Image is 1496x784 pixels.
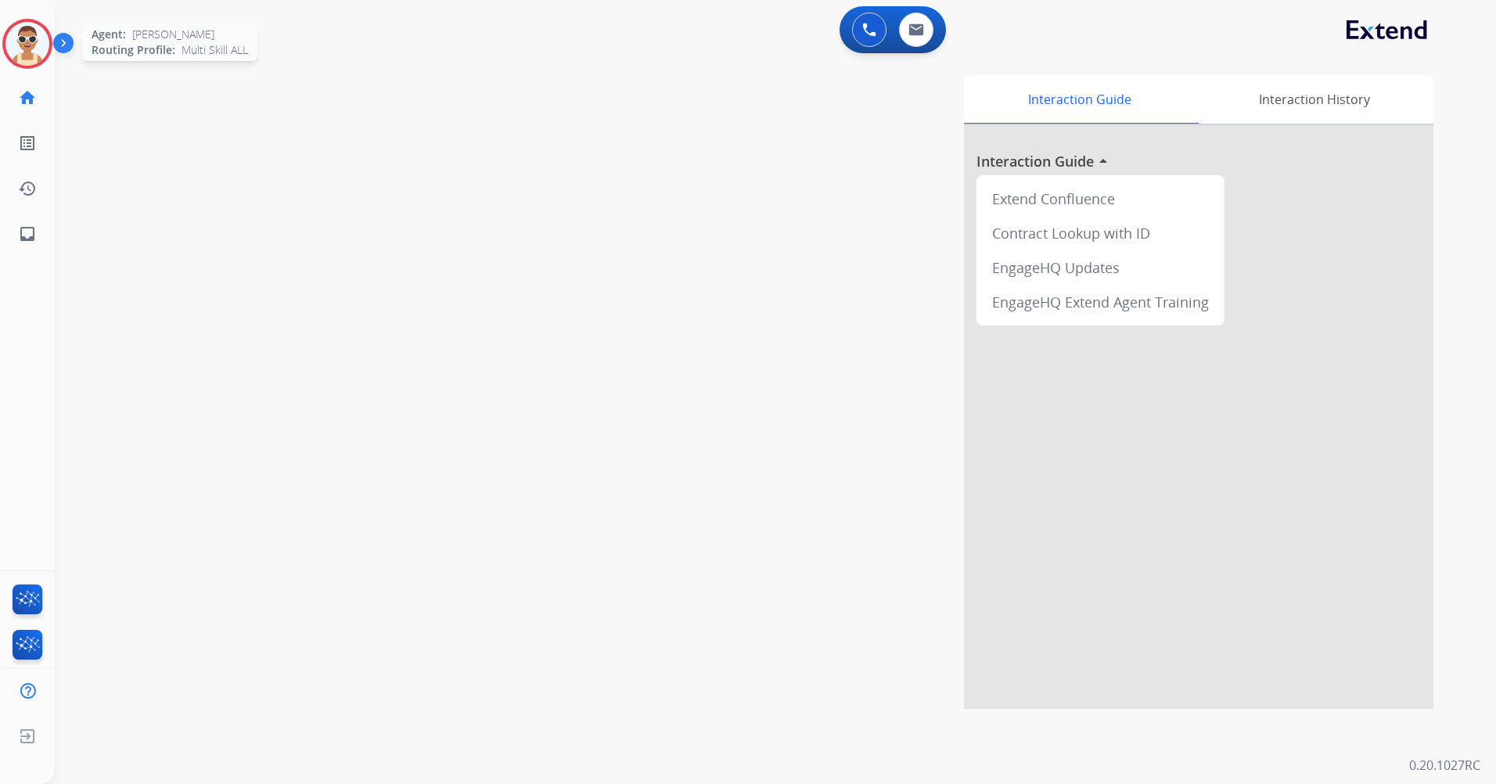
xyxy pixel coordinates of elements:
[182,42,248,58] span: Multi Skill ALL
[92,27,126,42] span: Agent:
[1195,75,1433,124] div: Interaction History
[983,216,1218,250] div: Contract Lookup with ID
[92,42,175,58] span: Routing Profile:
[18,179,37,198] mat-icon: history
[964,75,1195,124] div: Interaction Guide
[983,182,1218,216] div: Extend Confluence
[132,27,214,42] span: [PERSON_NAME]
[983,285,1218,319] div: EngageHQ Extend Agent Training
[5,22,49,66] img: avatar
[18,88,37,107] mat-icon: home
[983,250,1218,285] div: EngageHQ Updates
[18,225,37,243] mat-icon: inbox
[18,134,37,153] mat-icon: list_alt
[1409,756,1480,775] p: 0.20.1027RC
